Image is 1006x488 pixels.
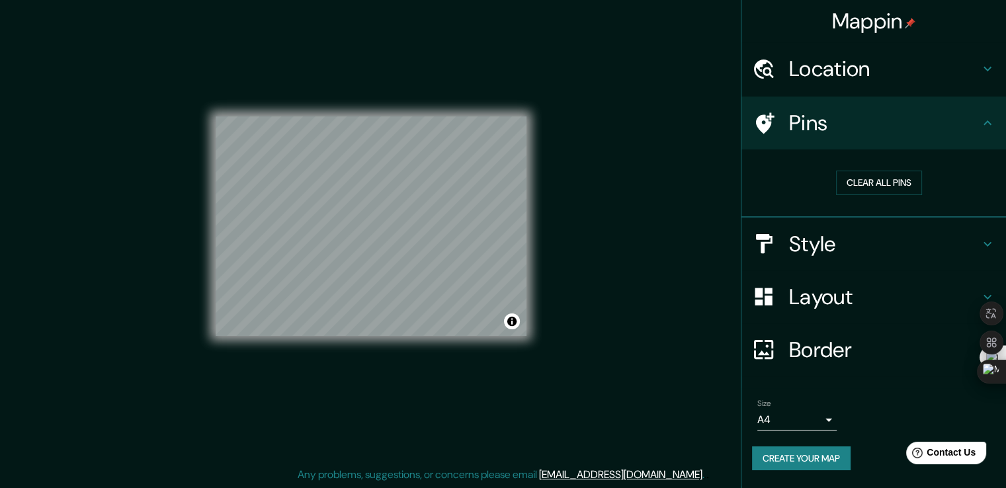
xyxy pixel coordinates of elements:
[504,313,520,329] button: Toggle attribution
[789,110,980,136] h4: Pins
[832,8,916,34] h4: Mappin
[741,97,1006,149] div: Pins
[741,218,1006,270] div: Style
[789,284,980,310] h4: Layout
[216,116,526,336] canvas: Map
[706,467,709,483] div: .
[298,467,704,483] p: Any problems, suggestions, or concerns please email .
[741,323,1006,376] div: Border
[836,171,922,195] button: Clear all pins
[905,18,915,28] img: pin-icon.png
[539,468,702,481] a: [EMAIL_ADDRESS][DOMAIN_NAME]
[789,337,980,363] h4: Border
[741,42,1006,95] div: Location
[741,270,1006,323] div: Layout
[704,467,706,483] div: .
[789,56,980,82] h4: Location
[888,436,991,473] iframe: Help widget launcher
[752,446,851,471] button: Create your map
[757,397,771,409] label: Size
[757,409,837,430] div: A4
[789,231,980,257] h4: Style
